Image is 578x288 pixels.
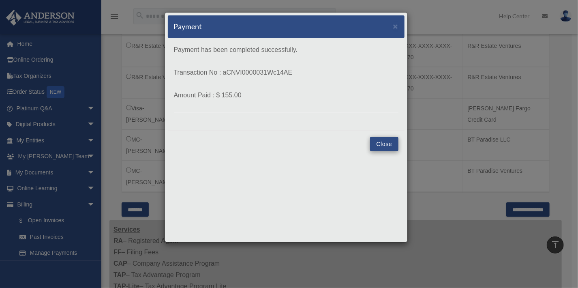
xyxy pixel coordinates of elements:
[370,137,398,151] button: Close
[174,21,202,32] h5: Payment
[174,44,398,56] p: Payment has been completed successfully.
[174,67,398,78] p: Transaction No : aCNVI0000031Wc14AE
[174,90,398,101] p: Amount Paid : $ 155.00
[393,22,398,30] button: Close
[393,21,398,31] span: ×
